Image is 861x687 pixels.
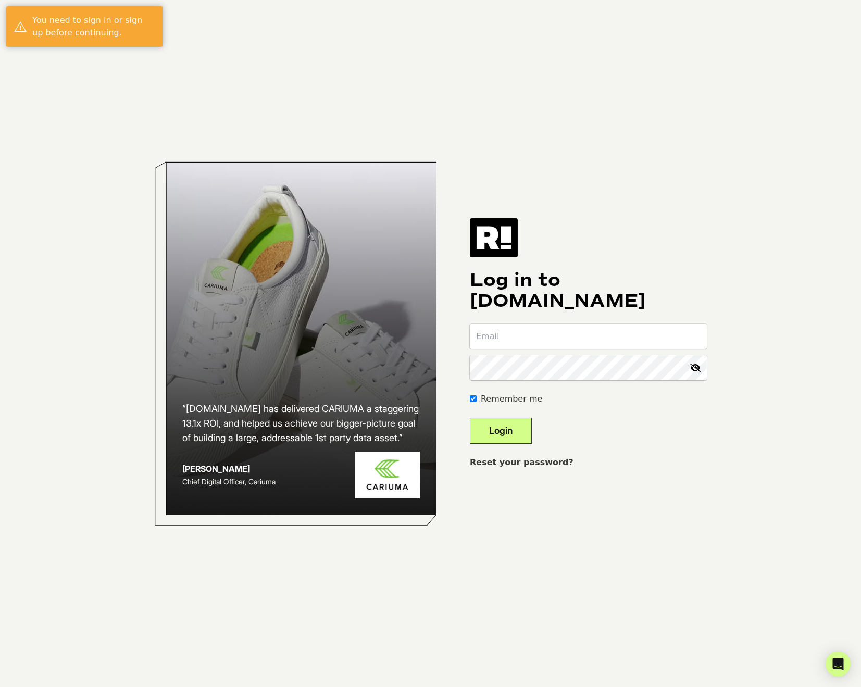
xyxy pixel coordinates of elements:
div: Open Intercom Messenger [826,652,851,677]
button: Login [470,418,532,444]
strong: [PERSON_NAME] [182,464,250,474]
img: Cariuma [355,452,420,499]
a: Reset your password? [470,457,573,467]
div: You need to sign in or sign up before continuing. [32,14,155,39]
input: Email [470,324,707,349]
h2: “[DOMAIN_NAME] has delivered CARIUMA a staggering 13.1x ROI, and helped us achieve our bigger-pic... [182,402,420,445]
label: Remember me [481,393,542,405]
h1: Log in to [DOMAIN_NAME] [470,270,707,311]
span: Chief Digital Officer, Cariuma [182,477,276,486]
img: Retention.com [470,218,518,257]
